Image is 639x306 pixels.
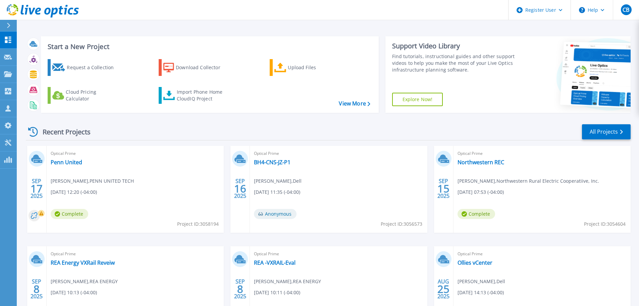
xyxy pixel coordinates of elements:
span: 15 [437,186,449,191]
span: 16 [234,186,246,191]
div: Upload Files [288,61,341,74]
span: [DATE] 07:53 (-04:00) [458,188,504,196]
div: Import Phone Home CloudIQ Project [177,89,229,102]
span: [DATE] 14:13 (-04:00) [458,289,504,296]
span: Optical Prime [254,250,423,258]
a: REA Energy VXRail Reveiw [51,259,115,266]
span: [PERSON_NAME] , PENN UNITED TECH [51,177,134,185]
div: Find tutorials, instructional guides and other support videos to help you make the most of your L... [392,53,517,73]
a: BH4-CNS-JZ-P1 [254,159,290,166]
span: [DATE] 12:20 (-04:00) [51,188,97,196]
div: Download Collector [176,61,229,74]
span: Optical Prime [51,150,220,157]
span: Anonymous [254,209,297,219]
span: Project ID: 3058194 [177,220,219,228]
a: All Projects [582,124,631,139]
div: SEP 2025 [234,277,247,301]
span: 17 [31,186,43,191]
span: 8 [237,286,243,292]
span: Project ID: 3054604 [584,220,626,228]
div: Cloud Pricing Calculator [66,89,119,102]
span: [DATE] 10:11 (-04:00) [254,289,300,296]
div: SEP 2025 [437,176,450,201]
span: CB [623,7,629,12]
a: Penn United [51,159,82,166]
a: Upload Files [270,59,344,76]
span: [PERSON_NAME] , REA ENERGY [254,278,321,285]
div: Recent Projects [26,124,100,140]
div: AUG 2025 [437,277,450,301]
span: 8 [34,286,40,292]
div: Support Video Library [392,42,517,50]
div: SEP 2025 [30,277,43,301]
a: Ollies vCenter [458,259,492,266]
span: Optical Prime [458,150,627,157]
div: SEP 2025 [234,176,247,201]
a: Northwestern REC [458,159,504,166]
div: Request a Collection [67,61,120,74]
span: [PERSON_NAME] , Dell [458,278,505,285]
a: Download Collector [159,59,233,76]
span: Optical Prime [51,250,220,258]
a: Request a Collection [48,59,122,76]
span: Complete [51,209,88,219]
span: [DATE] 10:13 (-04:00) [51,289,97,296]
span: [DATE] 11:35 (-04:00) [254,188,300,196]
a: REA -VXRAIL-Eval [254,259,296,266]
span: Optical Prime [254,150,423,157]
span: [PERSON_NAME] , REA ENERGY [51,278,118,285]
span: Complete [458,209,495,219]
a: Cloud Pricing Calculator [48,87,122,104]
span: [PERSON_NAME] , Dell [254,177,302,185]
span: 25 [437,286,449,292]
span: Project ID: 3056573 [381,220,422,228]
span: [PERSON_NAME] , Northwestern Rural Electric Cooperatiive, Inc. [458,177,599,185]
a: View More [339,100,370,107]
span: Optical Prime [458,250,627,258]
a: Explore Now! [392,93,443,106]
h3: Start a New Project [48,43,370,50]
div: SEP 2025 [30,176,43,201]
